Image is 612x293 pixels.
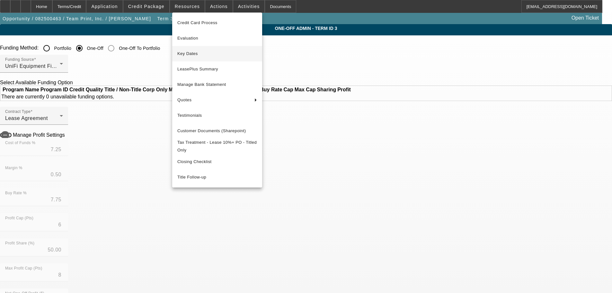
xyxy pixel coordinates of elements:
[177,81,257,88] span: Manage Bank Statement
[177,173,257,181] span: Title Follow-up
[177,96,249,104] span: Quotes
[177,127,257,135] span: Customer Documents (Sharepoint)
[177,65,257,73] span: LeasePlus Summary
[177,139,257,154] span: Tax Treatment - Lease 10%+ PO - Titled Only
[177,34,257,42] span: Evaluation
[177,19,257,27] span: Credit Card Process
[177,159,212,164] span: Closing Checklist
[177,112,257,119] span: Testimonials
[177,50,257,58] span: Key Dates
